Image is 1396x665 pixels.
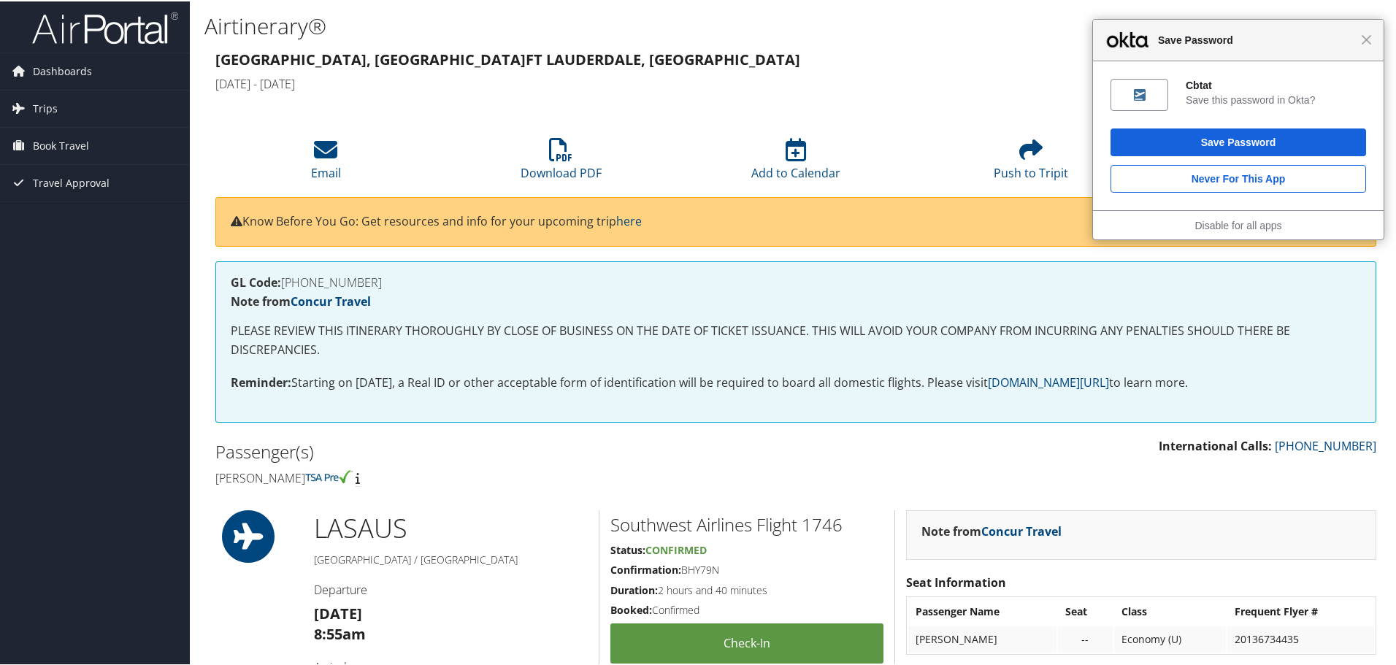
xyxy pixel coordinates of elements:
h4: [DATE] - [DATE] [215,74,1081,91]
strong: [DATE] [314,602,362,622]
th: Frequent Flyer # [1227,597,1374,623]
a: [PERSON_NAME] [1272,7,1387,51]
strong: Seat Information [906,573,1006,589]
button: Save Password [1111,127,1366,155]
td: 20136734435 [1227,625,1374,651]
a: Download PDF [521,145,602,180]
strong: Note from [231,292,371,308]
span: Travel Approval [33,164,110,200]
a: Email [311,145,341,180]
h1: Airtinerary® [204,9,993,40]
th: Seat [1058,597,1113,623]
div: Cbtat [1186,77,1366,91]
a: [DOMAIN_NAME][URL] [988,373,1109,389]
strong: 8:55am [314,623,366,642]
a: here [616,212,642,228]
h2: Passenger(s) [215,438,785,463]
button: Never for this App [1111,164,1366,191]
h4: [PERSON_NAME] [215,469,785,485]
a: Concur Travel [291,292,371,308]
strong: Duration: [610,582,658,596]
span: Close [1361,33,1372,44]
p: Know Before You Go: Get resources and info for your upcoming trip [231,211,1361,230]
img: tsa-precheck.png [305,469,353,482]
th: Passenger Name [908,597,1056,623]
a: Check-in [610,622,883,662]
td: Economy (U) [1114,625,1226,651]
h5: [GEOGRAPHIC_DATA] / [GEOGRAPHIC_DATA] [314,551,588,566]
h5: Confirmed [610,601,883,616]
strong: Confirmation: [610,561,681,575]
strong: GL Code: [231,273,281,289]
h1: LAS AUS [314,509,588,545]
h5: 2 hours and 40 minutes [610,582,883,596]
div: Save this password in Okta? [1186,92,1366,105]
h5: BHY79N [610,561,883,576]
strong: Status: [610,542,645,556]
strong: Reminder: [231,373,291,389]
a: Push to Tripit [994,145,1068,180]
h4: Departure [314,580,588,596]
p: Starting on [DATE], a Real ID or other acceptable form of identification will be required to boar... [231,372,1361,391]
th: Class [1114,597,1226,623]
a: Add to Calendar [751,145,840,180]
img: airportal-logo.png [32,9,178,44]
span: Confirmed [645,542,707,556]
span: Trips [33,89,58,126]
a: Disable for all apps [1194,218,1281,230]
a: Concur Travel [981,522,1062,538]
div: -- [1065,631,1105,645]
td: [PERSON_NAME] [908,625,1056,651]
span: Book Travel [33,126,89,163]
img: 9IrUADAAAABklEQVQDAMp15y9HRpfFAAAAAElFTkSuQmCC [1134,88,1146,99]
p: PLEASE REVIEW THIS ITINERARY THOROUGHLY BY CLOSE OF BUSINESS ON THE DATE OF TICKET ISSUANCE. THIS... [231,320,1361,358]
strong: [GEOGRAPHIC_DATA], [GEOGRAPHIC_DATA] Ft Lauderdale, [GEOGRAPHIC_DATA] [215,48,800,68]
strong: Note from [921,522,1062,538]
h2: Southwest Airlines Flight 1746 [610,511,883,536]
a: [PHONE_NUMBER] [1275,437,1376,453]
strong: Booked: [610,601,652,615]
span: Dashboards [33,52,92,88]
strong: International Calls: [1159,437,1272,453]
h4: [PHONE_NUMBER] [231,275,1361,287]
span: Save Password [1151,30,1361,47]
